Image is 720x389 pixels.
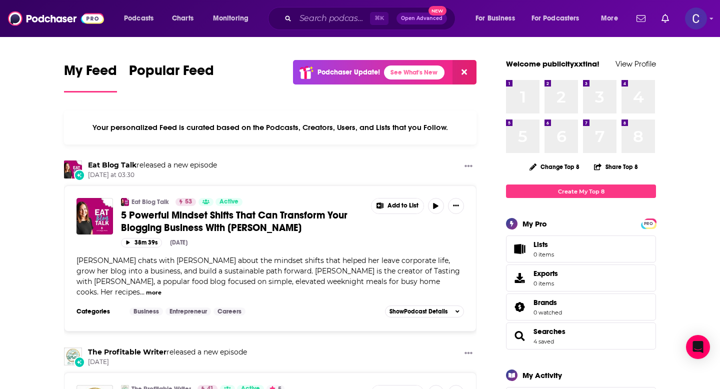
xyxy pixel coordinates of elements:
[533,240,554,249] span: Lists
[475,11,515,25] span: For Business
[522,219,547,228] div: My Pro
[685,7,707,29] span: Logged in as publicityxxtina
[64,160,82,178] img: Eat Blog Talk
[533,269,558,278] span: Exports
[509,271,529,285] span: Exports
[76,307,121,315] h3: Categories
[601,11,618,25] span: More
[533,240,548,249] span: Lists
[64,347,82,365] img: The Profitable Writer
[509,242,529,256] span: Lists
[615,59,656,68] a: View Profile
[531,11,579,25] span: For Podcasters
[525,10,594,26] button: open menu
[468,10,527,26] button: open menu
[8,9,104,28] img: Podchaser - Follow, Share and Rate Podcasts
[129,307,163,315] a: Business
[124,11,153,25] span: Podcasts
[533,298,562,307] a: Brands
[64,110,476,144] div: Your personalized Feed is curated based on the Podcasts, Creators, Users, and Lists that you Follow.
[370,12,388,25] span: ⌘ K
[533,298,557,307] span: Brands
[64,62,117,85] span: My Feed
[88,171,217,179] span: [DATE] at 03:30
[506,184,656,198] a: Create My Top 8
[593,157,638,176] button: Share Top 8
[121,238,162,247] button: 38m 39s
[385,305,464,317] button: ShowPodcast Details
[396,12,447,24] button: Open AdvancedNew
[401,16,442,21] span: Open Advanced
[76,256,460,296] span: [PERSON_NAME] chats with [PERSON_NAME] about the mindset shifts that helped her leave corporate l...
[121,198,129,206] img: Eat Blog Talk
[129,62,214,92] a: Popular Feed
[88,160,136,169] a: Eat Blog Talk
[64,62,117,92] a: My Feed
[206,10,261,26] button: open menu
[506,264,656,291] a: Exports
[685,7,707,29] img: User Profile
[523,160,585,173] button: Change Top 8
[88,347,166,356] a: The Profitable Writer
[522,370,562,380] div: My Activity
[295,10,370,26] input: Search podcasts, credits, & more...
[88,347,247,357] h3: released a new episode
[506,235,656,262] a: Lists
[76,198,113,234] img: 5 Powerful Mindset Shifts That Can Transform Your Blogging Business With Christina Musgrave
[74,356,85,367] div: New Episode
[460,347,476,360] button: Show More Button
[448,198,464,214] button: Show More Button
[117,10,166,26] button: open menu
[509,300,529,314] a: Brands
[121,209,347,234] span: 5 Powerful Mindset Shifts That Can Transform Your Blogging Business With [PERSON_NAME]
[88,358,247,366] span: [DATE]
[317,68,380,76] p: Podchaser Update!
[277,7,465,30] div: Search podcasts, credits, & more...
[88,160,217,170] h3: released a new episode
[165,307,211,315] a: Entrepreneur
[384,65,444,79] a: See What's New
[213,11,248,25] span: Monitoring
[533,309,562,316] a: 0 watched
[140,287,144,296] span: ...
[129,62,214,85] span: Popular Feed
[215,198,242,206] a: Active
[533,327,565,336] a: Searches
[146,288,161,297] button: more
[428,6,446,15] span: New
[172,11,193,25] span: Charts
[533,338,554,345] a: 4 saved
[460,160,476,173] button: Show More Button
[213,307,245,315] a: Careers
[165,10,199,26] a: Charts
[371,198,423,213] button: Show More Button
[387,202,418,209] span: Add to List
[74,169,85,180] div: New Episode
[594,10,630,26] button: open menu
[533,280,558,287] span: 0 items
[685,7,707,29] button: Show profile menu
[506,59,599,68] a: Welcome publicityxxtina!
[506,322,656,349] span: Searches
[632,10,649,27] a: Show notifications dropdown
[657,10,673,27] a: Show notifications dropdown
[185,197,192,207] span: 53
[642,220,654,227] span: PRO
[170,239,187,246] div: [DATE]
[686,335,710,359] div: Open Intercom Messenger
[175,198,196,206] a: 53
[642,219,654,227] a: PRO
[219,197,238,207] span: Active
[533,251,554,258] span: 0 items
[389,308,447,315] span: Show Podcast Details
[121,209,364,234] a: 5 Powerful Mindset Shifts That Can Transform Your Blogging Business With [PERSON_NAME]
[506,293,656,320] span: Brands
[131,198,169,206] a: Eat Blog Talk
